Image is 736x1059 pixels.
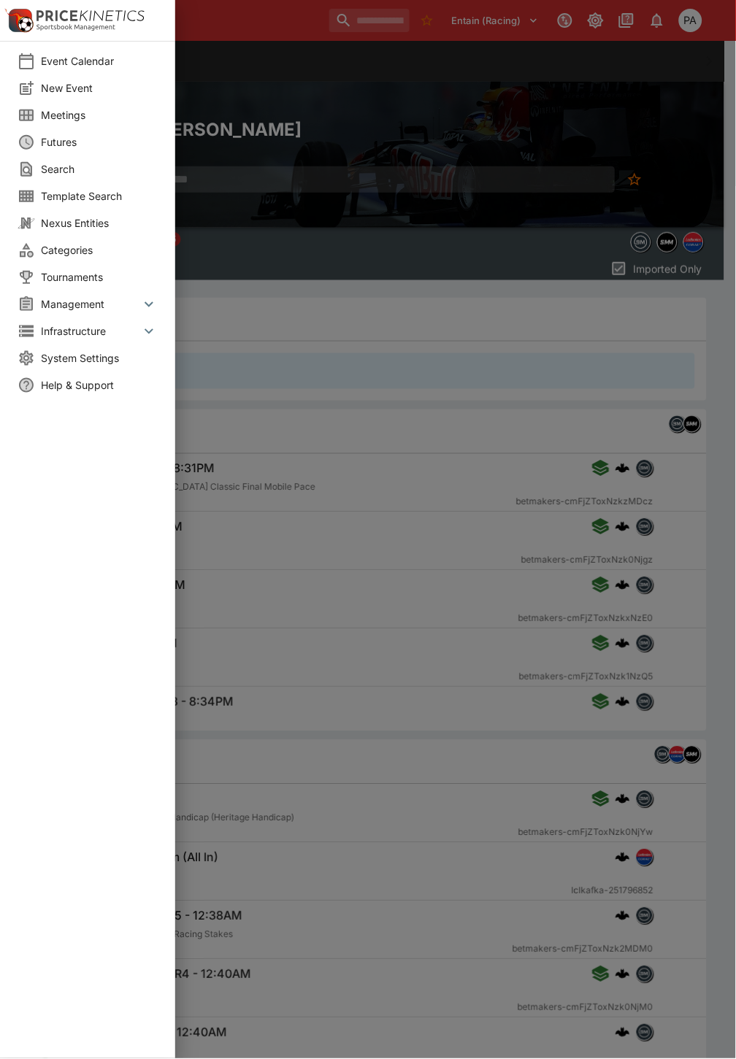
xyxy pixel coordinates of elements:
[41,188,158,204] span: Template Search
[41,323,140,339] span: Infrastructure
[41,161,158,177] span: Search
[41,350,158,366] span: System Settings
[41,53,158,69] span: Event Calendar
[41,80,158,96] span: New Event
[41,269,158,285] span: Tournaments
[4,6,34,35] img: PriceKinetics Logo
[41,296,140,312] span: Management
[41,107,158,123] span: Meetings
[41,242,158,258] span: Categories
[41,215,158,231] span: Nexus Entities
[37,24,115,31] img: Sportsbook Management
[37,10,145,21] img: PriceKinetics
[41,377,158,393] span: Help & Support
[41,134,158,150] span: Futures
